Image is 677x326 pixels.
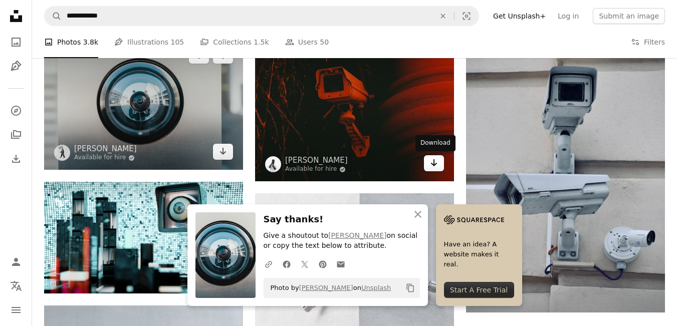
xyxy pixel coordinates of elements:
[552,8,585,24] a: Log in
[299,284,353,291] a: [PERSON_NAME]
[44,182,243,293] img: a close up of a camera on a wall
[6,101,26,121] a: Explore
[424,155,444,171] a: Download
[264,212,420,227] h3: Say thanks!
[455,7,479,26] button: Visual search
[436,204,522,306] a: Have an idea? A website makes it real.Start A Free Trial
[6,149,26,169] a: Download History
[254,37,269,48] span: 1.5k
[44,99,243,108] a: selective focus photography of lens
[631,26,665,58] button: Filters
[296,254,314,274] a: Share on Twitter
[45,7,62,26] button: Search Unsplash
[332,254,350,274] a: Share over email
[285,165,348,173] a: Available for hire
[44,233,243,242] a: a close up of a camera on a wall
[255,97,454,106] a: white bullet-type camera
[6,32,26,52] a: Photos
[255,23,454,182] img: white bullet-type camera
[285,26,329,58] a: Users 50
[74,154,137,162] a: Available for hire
[278,254,296,274] a: Share on Facebook
[54,145,70,161] img: Go to Bernard Hermant's profile
[593,8,665,24] button: Submit an image
[114,26,184,58] a: Illustrations 105
[171,37,184,48] span: 105
[6,125,26,145] a: Collections
[6,300,26,320] button: Menu
[328,231,386,239] a: [PERSON_NAME]
[44,6,479,26] form: Find visuals sitewide
[285,155,348,165] a: [PERSON_NAME]
[361,284,391,291] a: Unsplash
[444,212,504,227] img: file-1705255347840-230a6ab5bca9image
[266,280,391,296] span: Photo by on
[444,282,514,298] div: Start A Free Trial
[44,38,243,170] img: selective focus photography of lens
[402,279,419,296] button: Copy to clipboard
[74,144,137,154] a: [PERSON_NAME]
[466,15,665,313] img: white and gray metal pipe
[444,239,514,269] span: Have an idea? A website makes it real.
[6,56,26,76] a: Illustrations
[6,252,26,272] a: Log in / Sign up
[314,254,332,274] a: Share on Pinterest
[487,8,552,24] a: Get Unsplash+
[466,159,665,168] a: white and gray metal pipe
[255,193,454,325] img: three white CCTV cameras mounted on wall
[6,6,26,28] a: Home — Unsplash
[265,156,281,172] img: Go to Parker Coffman's profile
[200,26,269,58] a: Collections 1.5k
[432,7,454,26] button: Clear
[264,231,420,251] p: Give a shoutout to on social or copy the text below to attribute.
[415,135,456,151] div: Download
[6,276,26,296] button: Language
[320,37,329,48] span: 50
[213,144,233,160] a: Download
